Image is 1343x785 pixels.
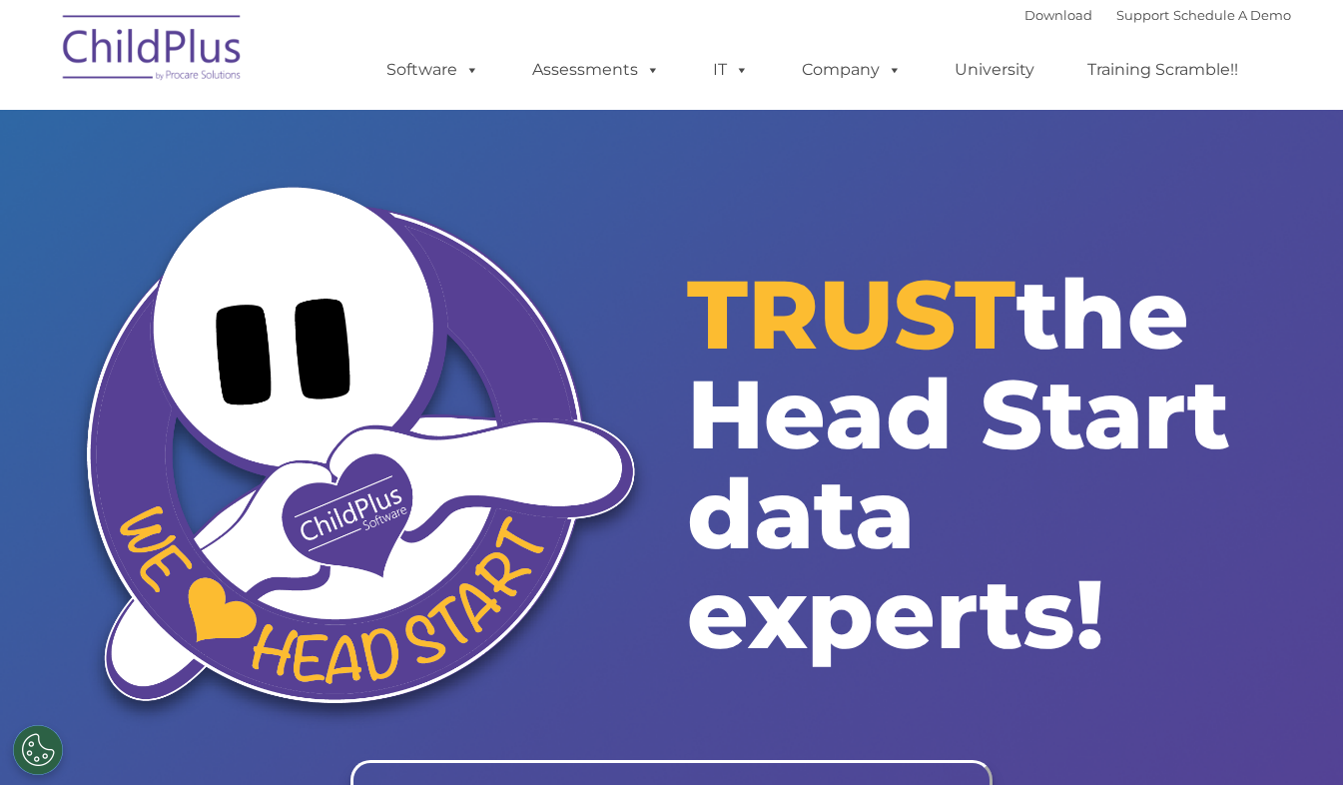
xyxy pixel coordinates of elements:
[1173,7,1291,23] a: Schedule A Demo
[687,256,1016,373] span: TRUST
[693,50,769,90] a: IT
[1024,7,1092,23] a: Download
[782,50,922,90] a: Company
[1024,7,1291,23] font: |
[65,175,657,734] img: We Heart Head Start
[13,725,63,775] button: Cookies Settings
[1067,50,1258,90] a: Training Scramble!!
[512,50,680,90] a: Assessments
[53,1,253,101] img: ChildPlus by Procare Solutions
[687,256,1230,672] span: the Head Start data experts!
[1116,7,1169,23] a: Support
[366,50,499,90] a: Software
[935,50,1054,90] a: University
